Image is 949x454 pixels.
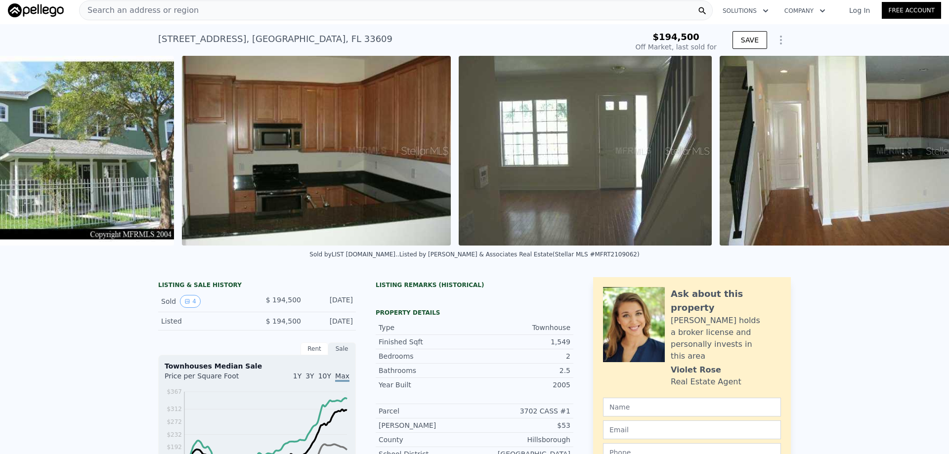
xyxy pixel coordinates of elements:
div: Finished Sqft [379,337,474,347]
span: 3Y [305,372,314,380]
div: Listed [161,316,249,326]
div: County [379,435,474,445]
div: Sale [328,342,356,355]
button: SAVE [733,31,767,49]
button: Show Options [771,30,791,50]
div: [PERSON_NAME] [379,420,474,430]
div: Type [379,323,474,332]
button: Solutions [715,2,776,20]
div: Sold [161,295,249,308]
div: Year Built [379,380,474,390]
span: 1Y [293,372,302,380]
tspan: $192 [167,444,182,451]
a: Log In [837,5,882,15]
span: Max [335,372,349,382]
div: 2005 [474,380,570,390]
div: $53 [474,420,570,430]
div: [PERSON_NAME] holds a broker license and personally invests in this area [671,315,781,362]
div: LISTING & SALE HISTORY [158,281,356,291]
div: 3702 CASS #1 [474,406,570,416]
div: [DATE] [309,316,353,326]
div: Bedrooms [379,351,474,361]
div: [DATE] [309,295,353,308]
div: Rent [301,342,328,355]
div: Violet Rose [671,364,721,376]
div: Listed by [PERSON_NAME] & Associates Real Estate (Stellar MLS #MFRT2109062) [399,251,640,258]
span: 10Y [318,372,331,380]
div: Listing Remarks (Historical) [376,281,573,289]
div: [STREET_ADDRESS] , [GEOGRAPHIC_DATA] , FL 33609 [158,32,392,46]
div: 1,549 [474,337,570,347]
span: $194,500 [652,32,699,42]
button: Company [776,2,833,20]
div: Townhouses Median Sale [165,361,349,371]
span: $ 194,500 [266,317,301,325]
img: Sale: 145957652 Parcel: 120585304 [459,56,712,246]
div: Real Estate Agent [671,376,741,388]
tspan: $312 [167,406,182,413]
div: 2.5 [474,366,570,375]
img: Sale: 145957652 Parcel: 120585304 [182,56,451,246]
span: $ 194,500 [266,296,301,304]
button: View historical data [180,295,201,308]
img: Pellego [8,3,64,17]
div: Sold by LIST [DOMAIN_NAME]. . [309,251,399,258]
input: Email [603,420,781,439]
div: Townhouse [474,323,570,332]
div: Hillsborough [474,435,570,445]
div: Property details [376,309,573,317]
div: Ask about this property [671,287,781,315]
div: Parcel [379,406,474,416]
span: Search an address or region [80,4,199,16]
input: Name [603,398,781,416]
div: Price per Square Foot [165,371,257,387]
tspan: $367 [167,388,182,395]
tspan: $232 [167,431,182,438]
div: 2 [474,351,570,361]
tspan: $272 [167,418,182,425]
a: Free Account [882,2,941,19]
div: Off Market, last sold for [636,42,717,52]
div: Bathrooms [379,366,474,375]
